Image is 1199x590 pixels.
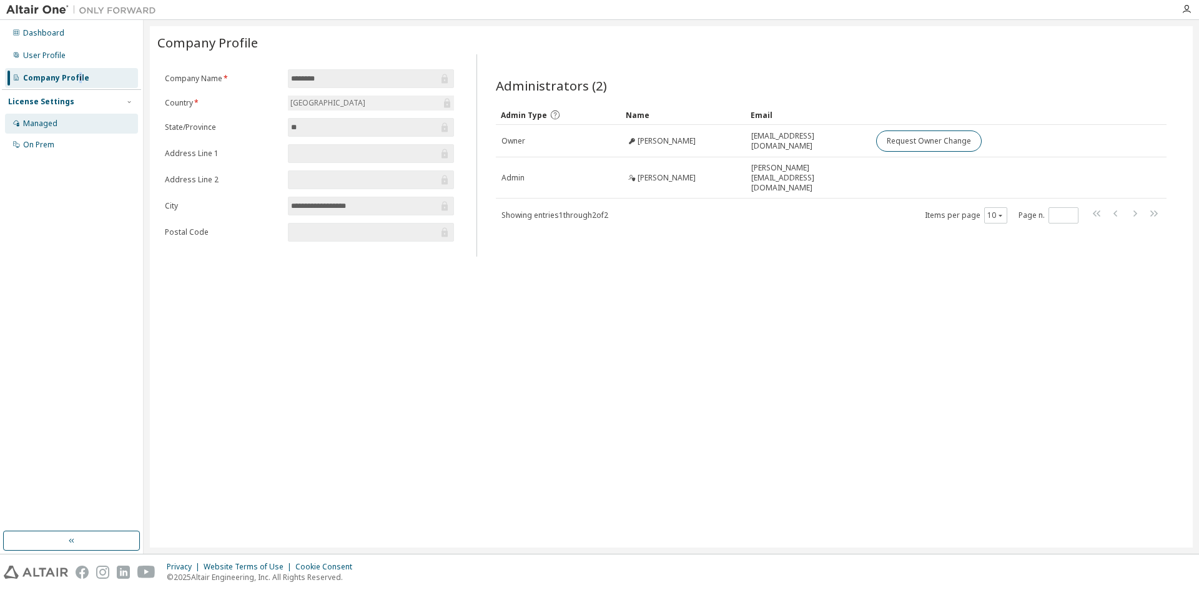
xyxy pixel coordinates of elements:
[496,77,607,94] span: Administrators (2)
[157,34,258,51] span: Company Profile
[23,119,57,129] div: Managed
[987,210,1004,220] button: 10
[501,136,525,146] span: Owner
[23,140,54,150] div: On Prem
[165,227,280,237] label: Postal Code
[167,562,204,572] div: Privacy
[165,122,280,132] label: State/Province
[96,566,109,579] img: instagram.svg
[295,562,360,572] div: Cookie Consent
[501,173,525,183] span: Admin
[501,110,547,120] span: Admin Type
[6,4,162,16] img: Altair One
[626,105,741,125] div: Name
[137,566,155,579] img: youtube.svg
[23,28,64,38] div: Dashboard
[167,572,360,583] p: © 2025 Altair Engineering, Inc. All Rights Reserved.
[925,207,1007,224] span: Items per page
[289,96,367,110] div: [GEOGRAPHIC_DATA]
[501,210,608,220] span: Showing entries 1 through 2 of 2
[165,201,280,211] label: City
[1019,207,1078,224] span: Page n.
[751,163,865,193] span: [PERSON_NAME][EMAIL_ADDRESS][DOMAIN_NAME]
[165,175,280,185] label: Address Line 2
[288,96,454,111] div: [GEOGRAPHIC_DATA]
[117,566,130,579] img: linkedin.svg
[4,566,68,579] img: altair_logo.svg
[165,149,280,159] label: Address Line 1
[751,131,865,151] span: [EMAIL_ADDRESS][DOMAIN_NAME]
[876,130,982,152] button: Request Owner Change
[751,105,866,125] div: Email
[165,74,280,84] label: Company Name
[23,51,66,61] div: User Profile
[165,98,280,108] label: Country
[76,566,89,579] img: facebook.svg
[638,136,696,146] span: [PERSON_NAME]
[8,97,74,107] div: License Settings
[638,173,696,183] span: [PERSON_NAME]
[23,73,89,83] div: Company Profile
[204,562,295,572] div: Website Terms of Use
